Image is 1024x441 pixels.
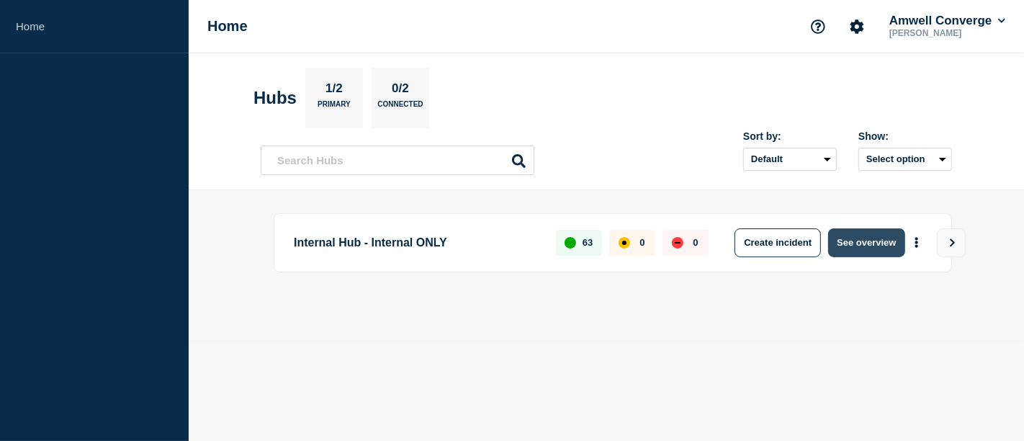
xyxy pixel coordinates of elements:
[743,130,837,142] div: Sort by:
[743,148,837,171] select: Sort by
[207,18,248,35] h1: Home
[693,237,698,248] p: 0
[907,229,926,256] button: More actions
[253,88,297,108] h2: Hubs
[886,28,1008,38] p: [PERSON_NAME]
[294,228,539,257] p: Internal Hub - Internal ONLY
[937,228,966,257] button: View
[583,237,593,248] p: 63
[565,237,576,249] div: up
[858,130,952,142] div: Show:
[377,100,423,115] p: Connected
[886,14,1008,28] button: Amwell Converge
[672,237,683,249] div: down
[858,148,952,171] button: Select option
[320,81,349,100] p: 1/2
[318,100,351,115] p: Primary
[735,228,821,257] button: Create incident
[842,12,872,42] button: Account settings
[261,146,534,175] input: Search Hubs
[803,12,833,42] button: Support
[639,237,645,248] p: 0
[619,237,630,249] div: affected
[387,81,415,100] p: 0/2
[828,228,904,257] button: See overview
